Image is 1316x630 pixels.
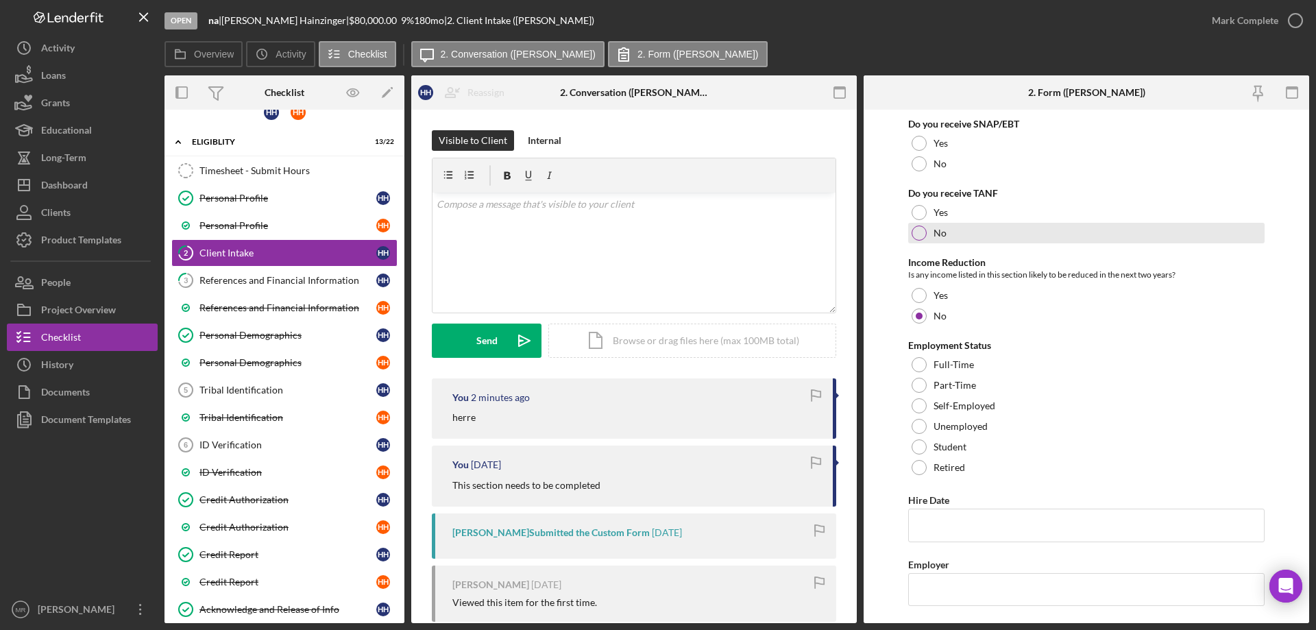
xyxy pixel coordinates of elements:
[171,239,398,267] a: 2Client IntakeHH
[7,89,158,117] a: Grants
[1198,7,1309,34] button: Mark Complete
[637,49,759,60] label: 2. Form ([PERSON_NAME])
[7,144,158,171] button: Long-Term
[246,41,315,67] button: Activity
[41,62,66,93] div: Loans
[418,85,433,100] div: H H
[376,493,390,507] div: H H
[908,494,949,506] label: Hire Date
[199,275,376,286] div: References and Financial Information
[7,171,158,199] a: Dashboard
[199,357,376,368] div: Personal Demographics
[199,494,376,505] div: Credit Authorization
[208,15,221,26] div: |
[199,247,376,258] div: Client Intake
[171,322,398,349] a: Personal DemographicsHH
[41,117,92,147] div: Educational
[184,386,188,394] tspan: 5
[208,14,219,26] b: na
[7,596,158,623] button: MR[PERSON_NAME]
[7,226,158,254] button: Product Templates
[199,412,376,423] div: Tribal Identification
[934,228,947,239] label: No
[171,404,398,431] a: Tribal IdentificationHH
[265,87,304,98] div: Checklist
[164,12,197,29] div: Open
[41,89,70,120] div: Grants
[908,268,1265,282] div: Is any income listed in this section likely to be reduced in the next two years?
[348,49,387,60] label: Checklist
[199,549,376,560] div: Credit Report
[471,392,530,403] time: 2025-08-12 19:36
[608,41,768,67] button: 2. Form ([PERSON_NAME])
[41,378,90,409] div: Documents
[16,606,26,614] text: MR
[401,15,414,26] div: 9 %
[411,41,605,67] button: 2. Conversation ([PERSON_NAME])
[349,15,401,26] div: $80,000.00
[199,302,376,313] div: References and Financial Information
[376,383,390,397] div: H H
[376,438,390,452] div: H H
[376,356,390,369] div: H H
[908,559,949,570] label: Employer
[7,378,158,406] a: Documents
[411,79,518,106] button: HHReassign
[560,87,709,98] div: 2. Conversation ([PERSON_NAME])
[319,41,396,67] button: Checklist
[376,328,390,342] div: H H
[192,138,360,146] div: Eligiblity
[452,410,476,425] p: herre
[439,130,507,151] div: Visible to Client
[934,462,965,473] label: Retired
[41,324,81,354] div: Checklist
[414,15,444,26] div: 180 mo
[908,188,1265,199] div: Do you receive TANF
[199,467,376,478] div: ID Verification
[171,596,398,623] a: Acknowledge and Release of InfoHH
[199,604,376,615] div: Acknowledge and Release of Info
[934,290,948,301] label: Yes
[7,62,158,89] button: Loans
[934,421,988,432] label: Unemployed
[7,296,158,324] button: Project Overview
[171,184,398,212] a: Personal ProfileHH
[376,219,390,232] div: H H
[376,411,390,424] div: H H
[41,34,75,65] div: Activity
[376,246,390,260] div: H H
[376,603,390,616] div: H H
[184,441,188,449] tspan: 6
[199,165,397,176] div: Timesheet - Submit Hours
[41,144,86,175] div: Long-Term
[934,359,974,370] label: Full-Time
[452,478,600,493] p: This section needs to be completed
[7,406,158,433] a: Document Templates
[934,138,948,149] label: Yes
[452,579,529,590] div: [PERSON_NAME]
[934,400,995,411] label: Self-Employed
[171,349,398,376] a: Personal DemographicsHH
[276,49,306,60] label: Activity
[184,248,188,257] tspan: 2
[376,548,390,561] div: H H
[476,324,498,358] div: Send
[7,34,158,62] button: Activity
[452,527,650,538] div: [PERSON_NAME] Submitted the Custom Form
[521,130,568,151] button: Internal
[908,340,1265,351] div: Employment Status
[7,324,158,351] button: Checklist
[41,351,73,382] div: History
[432,324,541,358] button: Send
[1269,570,1302,603] div: Open Intercom Messenger
[7,351,158,378] button: History
[171,431,398,459] a: 6ID VerificationHH
[171,459,398,486] a: ID VerificationHH
[934,441,966,452] label: Student
[934,158,947,169] label: No
[441,49,596,60] label: 2. Conversation ([PERSON_NAME])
